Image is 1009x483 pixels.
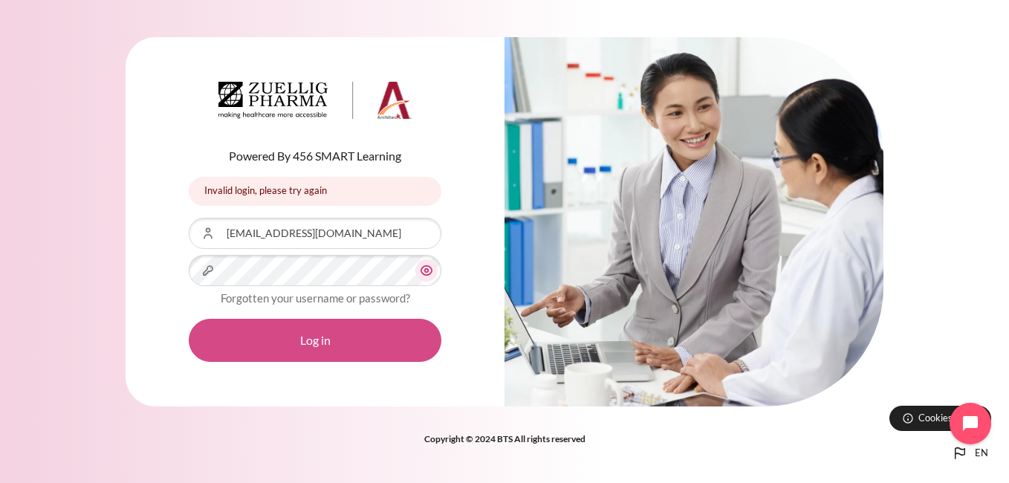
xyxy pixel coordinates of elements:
[918,411,980,425] span: Cookies notice
[218,82,412,125] a: Architeck
[189,218,441,249] input: Username or Email Address
[218,82,412,119] img: Architeck
[189,319,441,362] button: Log in
[189,147,441,165] p: Powered By 456 SMART Learning
[889,406,991,431] button: Cookies notice
[945,438,994,468] button: Languages
[189,177,441,206] div: Invalid login, please try again
[424,433,585,444] strong: Copyright © 2024 BTS All rights reserved
[975,446,988,461] span: en
[221,291,410,305] a: Forgotten your username or password?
